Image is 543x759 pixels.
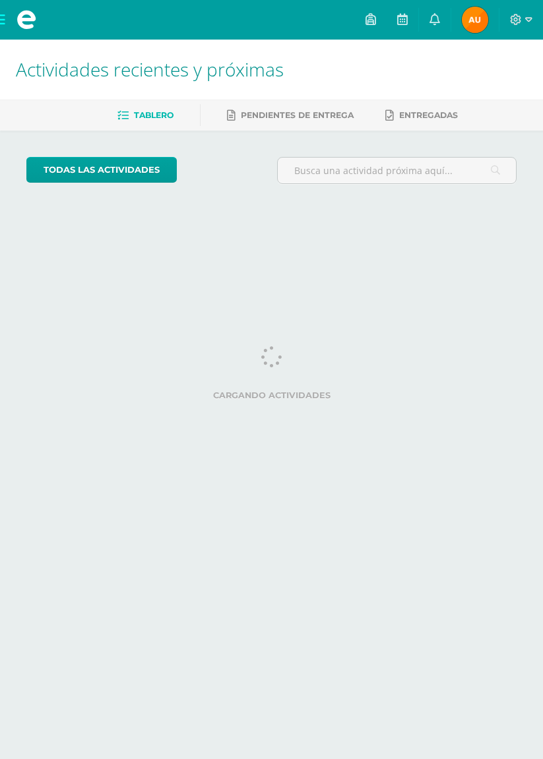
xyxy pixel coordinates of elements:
[117,105,174,126] a: Tablero
[241,110,354,120] span: Pendientes de entrega
[134,110,174,120] span: Tablero
[462,7,488,33] img: 39bce1dc2af05f007f828ccf2f4616fb.png
[278,158,517,183] input: Busca una actividad próxima aquí...
[16,57,284,82] span: Actividades recientes y próximas
[227,105,354,126] a: Pendientes de entrega
[385,105,458,126] a: Entregadas
[26,157,177,183] a: todas las Actividades
[399,110,458,120] span: Entregadas
[26,390,517,400] label: Cargando actividades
